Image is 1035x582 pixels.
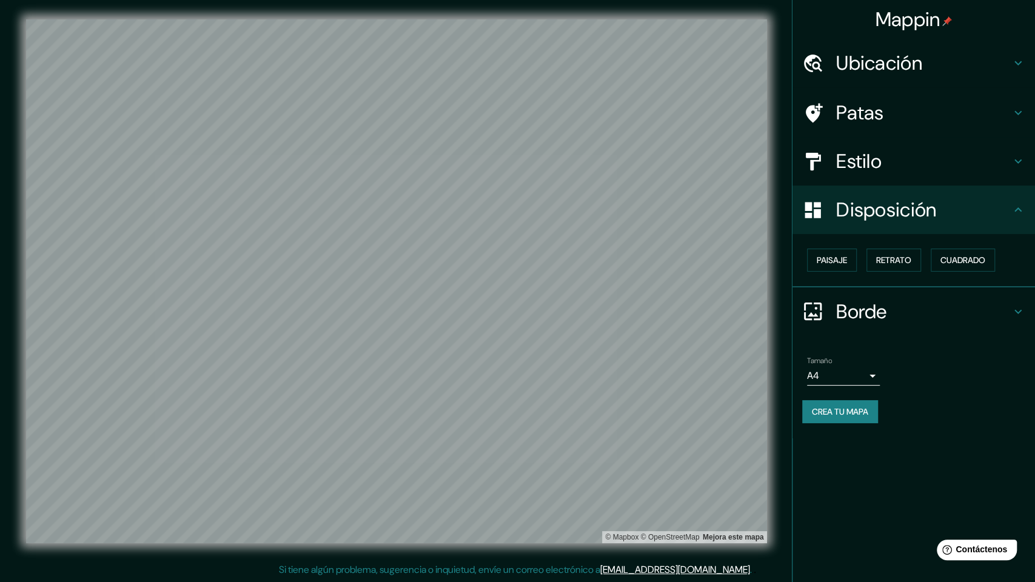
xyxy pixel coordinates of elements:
[940,255,985,266] font: Cuadrado
[605,533,638,541] font: © Mapbox
[836,197,936,222] font: Disposición
[807,249,857,272] button: Paisaje
[792,186,1035,234] div: Disposición
[836,299,887,324] font: Borde
[876,7,940,32] font: Mappin
[807,366,880,386] div: A4
[792,89,1035,137] div: Patas
[641,533,700,541] a: Mapa de calles abierto
[866,249,921,272] button: Retrato
[792,39,1035,87] div: Ubicación
[792,287,1035,336] div: Borde
[600,563,750,576] a: [EMAIL_ADDRESS][DOMAIN_NAME]
[750,563,752,576] font: .
[927,535,1022,569] iframe: Lanzador de widgets de ayuda
[703,533,764,541] a: Map feedback
[931,249,995,272] button: Cuadrado
[754,563,756,576] font: .
[812,406,868,417] font: Crea tu mapa
[605,533,638,541] a: Mapbox
[942,16,952,26] img: pin-icon.png
[641,533,700,541] font: © OpenStreetMap
[752,563,754,576] font: .
[26,19,767,543] canvas: Mapa
[836,149,882,174] font: Estilo
[807,369,819,382] font: A4
[279,563,600,576] font: Si tiene algún problema, sugerencia o inquietud, envíe un correo electrónico a
[807,356,832,366] font: Tamaño
[836,100,884,125] font: Patas
[836,50,922,76] font: Ubicación
[876,255,911,266] font: Retrato
[802,400,878,423] button: Crea tu mapa
[817,255,847,266] font: Paisaje
[703,533,764,541] font: Mejora este mapa
[792,137,1035,186] div: Estilo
